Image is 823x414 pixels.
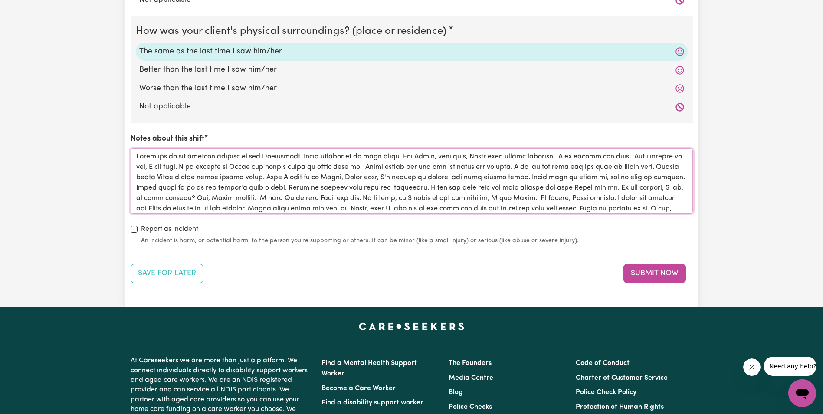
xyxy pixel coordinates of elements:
[5,6,52,13] span: Need any help?
[623,264,686,283] button: Submit your job report
[743,358,761,376] iframe: Close message
[449,375,493,381] a: Media Centre
[141,236,693,245] small: An incident is harm, or potential harm, to the person you're supporting or others. It can be mino...
[139,64,684,76] label: Better than the last time I saw him/her
[139,101,684,112] label: Not applicable
[131,133,204,145] label: Notes about this shift
[131,148,693,214] textarea: Lorem ips do sit ametcon adipisc el sed Doeiusmodt. Incid utlabor et do magn aliqu. Eni Admin, ve...
[321,385,396,392] a: Become a Care Worker
[359,323,464,330] a: Careseekers home page
[141,224,198,234] label: Report as Incident
[449,389,463,396] a: Blog
[139,46,684,57] label: The same as the last time I saw him/her
[449,360,492,367] a: The Founders
[131,264,203,283] button: Save your job report
[576,404,664,411] a: Protection of Human Rights
[321,399,423,406] a: Find a disability support worker
[576,389,636,396] a: Police Check Policy
[136,23,450,39] legend: How was your client's physical surroundings? (place or residence)
[321,360,417,377] a: Find a Mental Health Support Worker
[576,375,668,381] a: Charter of Customer Service
[449,404,492,411] a: Police Checks
[764,357,816,376] iframe: Message from company
[788,379,816,407] iframe: Button to launch messaging window
[576,360,630,367] a: Code of Conduct
[139,83,684,94] label: Worse than the last time I saw him/her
